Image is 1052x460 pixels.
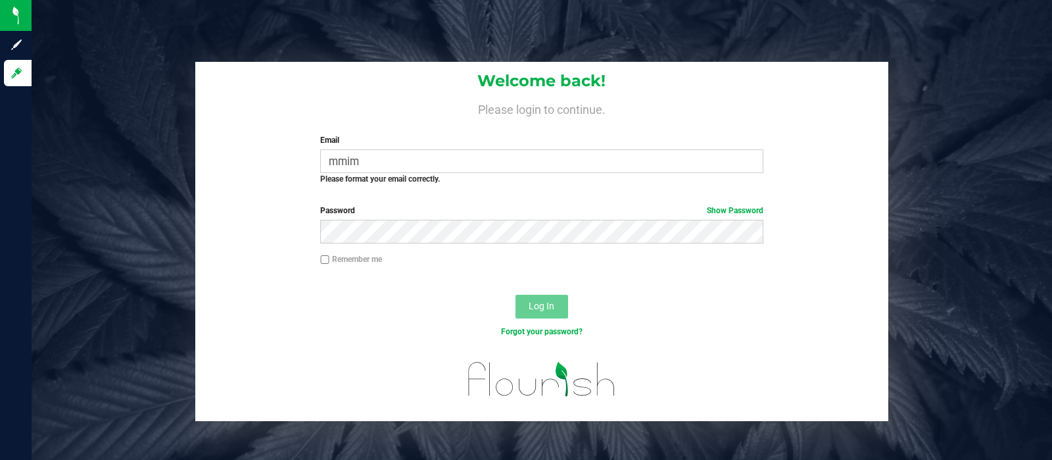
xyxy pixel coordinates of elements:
h1: Welcome back! [195,72,889,89]
span: Password [320,206,355,215]
button: Log In [515,295,568,319]
label: Email [320,134,763,146]
span: Log In [529,301,554,311]
inline-svg: Log in [10,66,23,80]
h4: Please login to continue. [195,100,889,116]
a: Show Password [707,206,763,215]
label: Remember me [320,253,382,265]
input: Remember me [320,255,329,265]
img: flourish_logo.svg [455,351,629,407]
a: Forgot your password? [501,327,583,336]
inline-svg: Sign up [10,38,23,51]
strong: Please format your email correctly. [320,174,440,184]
